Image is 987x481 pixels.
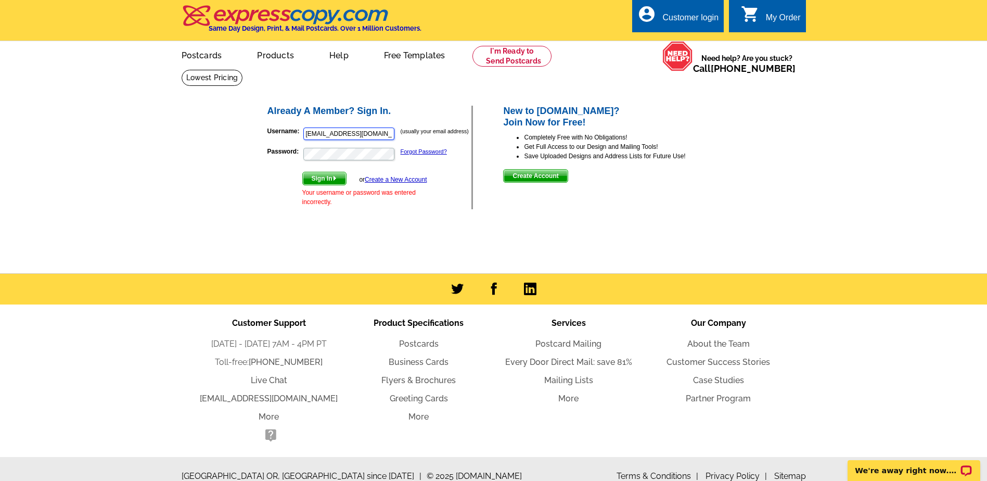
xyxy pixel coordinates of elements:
a: Free Templates [367,42,462,67]
img: button-next-arrow-white.png [332,176,337,181]
span: Sign In [303,172,346,185]
a: Privacy Policy [706,471,767,481]
a: [PHONE_NUMBER] [711,63,796,74]
a: [EMAIL_ADDRESS][DOMAIN_NAME] [200,394,338,403]
li: Completely Free with No Obligations! [524,133,721,142]
div: My Order [766,13,801,28]
a: Live Chat [251,375,287,385]
span: Our Company [691,318,746,328]
a: Mailing Lists [544,375,593,385]
a: Help [313,42,365,67]
img: help [662,41,693,71]
a: Products [240,42,311,67]
li: Save Uploaded Designs and Address Lists for Future Use! [524,151,721,161]
a: More [259,412,279,422]
button: Create Account [503,169,568,183]
h2: Already A Member? Sign In. [267,106,472,117]
a: Postcards [165,42,239,67]
i: shopping_cart [741,5,760,23]
a: Forgot Password? [401,148,447,155]
a: More [408,412,429,422]
span: Need help? Are you stuck? [693,53,801,74]
div: Customer login [662,13,719,28]
div: or [359,175,427,184]
span: Call [693,63,796,74]
a: Postcard Mailing [535,339,601,349]
a: Same Day Design, Print, & Mail Postcards. Over 1 Million Customers. [182,12,421,32]
label: Password: [267,147,302,156]
a: About the Team [687,339,750,349]
span: Create Account [504,170,567,182]
small: (usually your email address) [401,128,469,134]
a: [PHONE_NUMBER] [249,357,323,367]
a: Terms & Conditions [617,471,698,481]
label: Username: [267,126,302,136]
a: Flyers & Brochures [381,375,456,385]
div: Your username or password was entered incorrectly. [302,188,427,207]
li: Toll-free: [194,356,344,369]
a: Postcards [399,339,439,349]
span: Customer Support [232,318,306,328]
span: Services [552,318,586,328]
h4: Same Day Design, Print, & Mail Postcards. Over 1 Million Customers. [209,24,421,32]
button: Sign In [302,172,347,185]
a: Customer Success Stories [666,357,770,367]
a: shopping_cart My Order [741,11,801,24]
a: Partner Program [686,394,751,403]
a: More [558,394,579,403]
a: Business Cards [389,357,448,367]
a: Every Door Direct Mail: save 81% [505,357,632,367]
h2: New to [DOMAIN_NAME]? Join Now for Free! [503,106,721,128]
a: Sitemap [774,471,806,481]
iframe: LiveChat chat widget [841,448,987,481]
i: account_circle [637,5,656,23]
span: Product Specifications [374,318,464,328]
a: Create a New Account [365,176,427,183]
li: Get Full Access to our Design and Mailing Tools! [524,142,721,151]
a: account_circle Customer login [637,11,719,24]
a: Greeting Cards [390,394,448,403]
li: [DATE] - [DATE] 7AM - 4PM PT [194,338,344,350]
a: Case Studies [693,375,744,385]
